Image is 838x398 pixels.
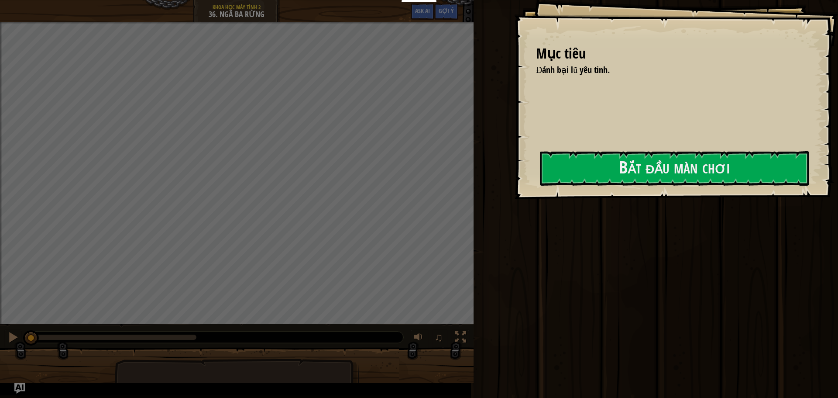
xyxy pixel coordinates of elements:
[415,7,430,15] span: Ask AI
[433,329,447,347] button: ♫
[411,3,434,20] button: Ask AI
[536,64,610,76] span: Đánh bại lũ yêu tinh.
[4,329,22,347] button: Ctrl + P: Pause
[439,7,454,15] span: Gợi ý
[540,151,809,186] button: Bắt đầu màn chơi
[411,329,428,347] button: Tùy chỉnh âm lượng
[536,44,807,64] div: Mục tiêu
[14,383,25,394] button: Ask AI
[434,331,443,344] span: ♫
[452,329,469,347] button: Bật tắt chế độ toàn màn hình
[525,64,805,76] li: Đánh bại lũ yêu tinh.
